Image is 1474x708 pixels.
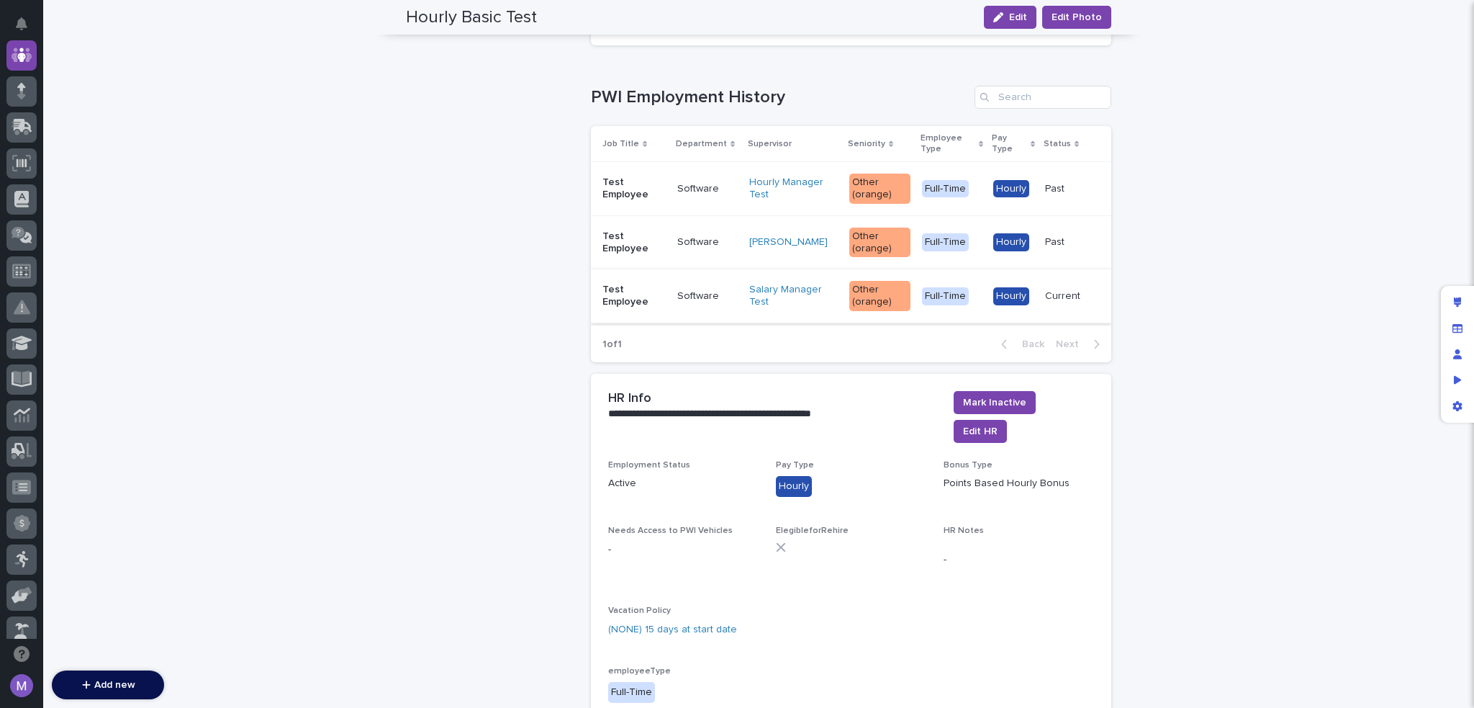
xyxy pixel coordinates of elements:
[944,552,1094,568] p: -
[993,287,1029,305] div: Hourly
[591,162,1111,216] tr: Test EmployeeSoftwareHourly Manager Test Other (orange)Full-TimeHourlyPast
[14,272,96,284] div: Past conversations
[14,295,37,318] img: Brittany
[608,542,759,557] p: -
[6,671,37,701] button: users-avatar
[944,476,1094,491] p: Points Based Hourly Bonus
[608,391,651,407] h2: HR Info
[677,236,738,248] p: Software
[49,223,236,237] div: Start new chat
[14,57,262,80] p: Welcome 👋
[591,87,969,108] h1: PWI Employment History
[776,526,849,535] span: ElegibleforRehire
[1444,290,1470,315] div: Edit layout
[993,233,1029,251] div: Hourly
[602,176,666,201] p: Test Employee
[748,136,792,152] p: Supervisor
[406,7,537,28] h2: Hourly Basic Test
[591,327,633,362] p: 1 of 1
[1045,236,1088,248] p: Past
[608,526,733,535] span: Needs Access to PWI Vehicles
[14,80,262,103] p: How can we help?
[944,526,984,535] span: HR Notes
[1444,315,1470,341] div: Manage fields and data
[608,682,655,703] div: Full-Time
[14,333,37,357] img: Matthew Hall
[677,183,738,195] p: Software
[1056,339,1088,349] span: Next
[1045,183,1088,195] p: Past
[1044,136,1071,152] p: Status
[52,671,164,699] button: Add new
[954,420,1007,443] button: Edit HR
[954,391,1036,414] button: Mark Inactive
[849,281,911,311] div: Other (orange)
[143,380,174,390] span: Pylon
[127,347,157,359] span: [DATE]
[608,606,671,615] span: Vacation Policy
[45,347,117,359] span: [PERSON_NAME]
[608,667,671,676] span: employeeType
[1013,339,1044,349] span: Back
[245,227,262,244] button: Start new chat
[963,395,1026,410] span: Mark Inactive
[591,269,1111,323] tr: Test EmployeeSoftwareSalary Manager Test Other (orange)Full-TimeHourlyCurrent
[922,233,969,251] div: Full-Time
[992,130,1026,157] p: Pay Type
[6,9,37,39] button: Notifications
[921,130,975,157] p: Employee Type
[963,424,998,439] span: Edit HR
[6,639,37,669] button: Open support chat
[990,338,1050,351] button: Back
[602,284,666,308] p: Test Employee
[84,176,189,202] a: 🔗Onboarding Call
[849,174,911,204] div: Other (orange)
[984,6,1036,29] button: Edit
[676,136,727,152] p: Department
[776,476,812,497] div: Hourly
[993,180,1029,198] div: Hourly
[749,284,838,308] a: Salary Manager Test
[944,461,993,470] span: Bonus Type
[608,476,759,491] p: Active
[9,176,84,202] a: 📖Help Docs
[749,176,838,201] a: Hourly Manager Test
[602,230,666,255] p: Test Employee
[223,269,262,287] button: See all
[1444,393,1470,419] div: App settings
[1050,338,1111,351] button: Next
[90,183,101,194] div: 🔗
[1042,6,1111,29] button: Edit Photo
[922,180,969,198] div: Full-Time
[119,308,125,320] span: •
[608,461,690,470] span: Employment Status
[591,215,1111,269] tr: Test EmployeeSoftware[PERSON_NAME] Other (orange)Full-TimeHourlyPast
[1045,290,1088,303] p: Current
[1052,10,1102,24] span: Edit Photo
[848,136,885,152] p: Seniority
[602,136,639,152] p: Job Title
[749,236,828,248] a: [PERSON_NAME]
[1444,341,1470,367] div: Manage users
[104,182,184,196] span: Onboarding Call
[18,17,37,40] div: Notifications
[49,237,182,248] div: We're available if you need us!
[14,223,40,248] img: 1736555164131-43832dd5-751b-4058-ba23-39d91318e5a0
[1009,12,1027,22] span: Edit
[29,309,40,321] img: 1736555164131-43832dd5-751b-4058-ba23-39d91318e5a0
[45,308,117,320] span: [PERSON_NAME]
[849,228,911,258] div: Other (orange)
[29,182,78,196] span: Help Docs
[127,308,157,320] span: [DATE]
[1444,367,1470,393] div: Preview as
[922,287,969,305] div: Full-Time
[608,622,737,637] a: (NONE) 15 days at start date
[14,14,43,42] img: Stacker
[119,347,125,359] span: •
[677,290,738,303] p: Software
[14,183,26,194] div: 📖
[776,461,814,470] span: Pay Type
[975,86,1111,109] input: Search
[101,379,174,390] a: Powered byPylon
